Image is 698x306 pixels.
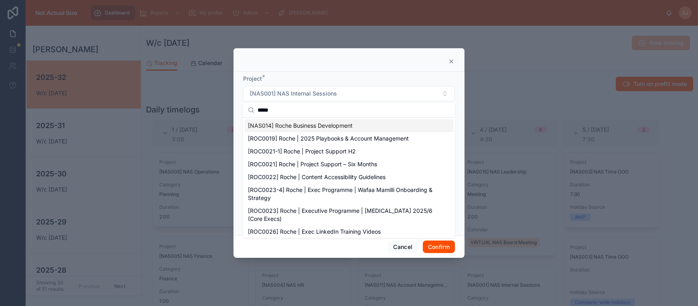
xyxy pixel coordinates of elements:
button: Confirm [423,241,455,253]
span: [ROC0019] Roche | 2025 Playbooks & Account Management [248,135,409,143]
span: [ROC0023-4] Roche | Exec Programme | Wafaa Mamilli Onboarding & Strategy [248,186,440,202]
span: [ROC0022] Roche | Content Accessibility Guidelines [248,173,386,181]
span: [NAS001] NAS Internal Sessions [250,90,337,98]
button: Select Button [243,86,455,101]
div: Suggestions [243,118,455,238]
span: [ROC0021-1] Roche | Project Support H2 [248,147,356,155]
span: Project [243,75,262,82]
span: [ROC0026] Roche | Exec LinkedIn Training Videos [248,228,381,236]
span: [NAS014] Roche Business Development [248,122,353,130]
span: [ROC0021] Roche | Project Support – Six Months [248,160,377,168]
button: Cancel [388,241,418,253]
span: [ROC0023] Roche | Executive Programme | [MEDICAL_DATA] 2025/6 (Core Execs) [248,207,440,223]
